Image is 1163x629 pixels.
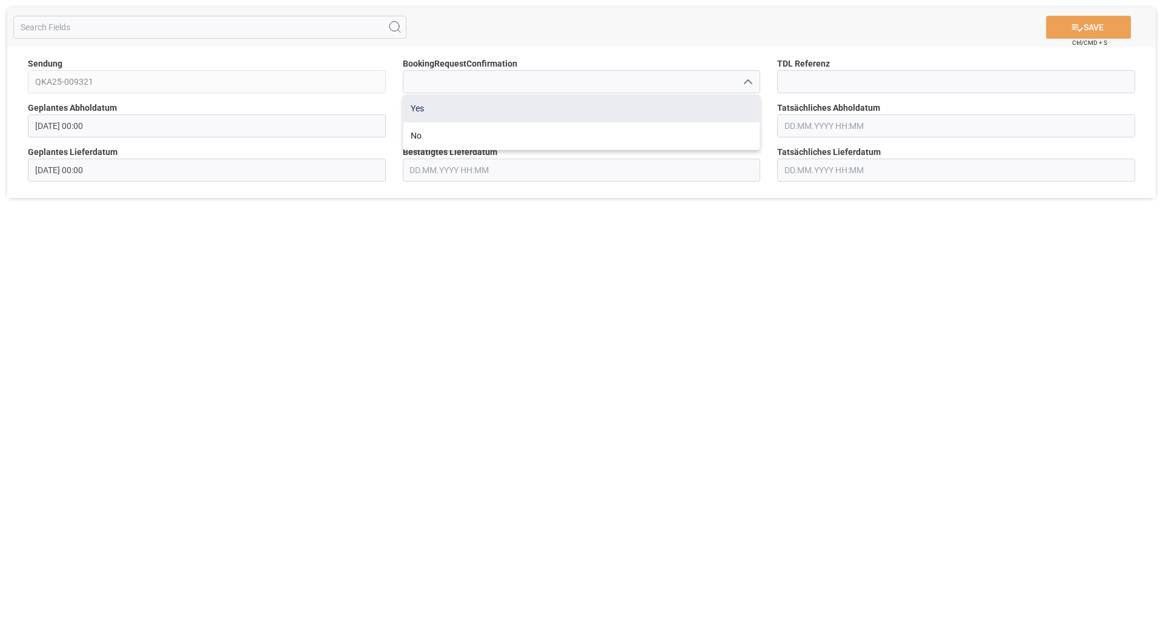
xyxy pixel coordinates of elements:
span: Ctrl/CMD + S [1072,38,1107,47]
button: SAVE [1046,16,1131,39]
input: DD.MM.YYYY HH:MM [28,159,386,182]
input: DD.MM.YYYY HH:MM [28,114,386,137]
span: Bestätigtes Lieferdatum [403,146,497,159]
span: BookingRequestConfirmation [403,58,517,70]
input: DD.MM.YYYY HH:MM [777,159,1135,182]
input: DD.MM.YYYY HH:MM [403,159,761,182]
button: close menu [738,73,756,91]
div: No [403,122,760,150]
span: Geplantes Lieferdatum [28,146,118,159]
span: Sendung [28,58,62,70]
span: Geplantes Abholdatum [28,102,117,114]
input: Search Fields [13,16,406,39]
span: TDL Referenz [777,58,830,70]
div: Yes [403,95,760,122]
input: DD.MM.YYYY HH:MM [777,114,1135,137]
span: Tatsächliches Lieferdatum [777,146,881,159]
span: Tatsächliches Abholdatum [777,102,880,114]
